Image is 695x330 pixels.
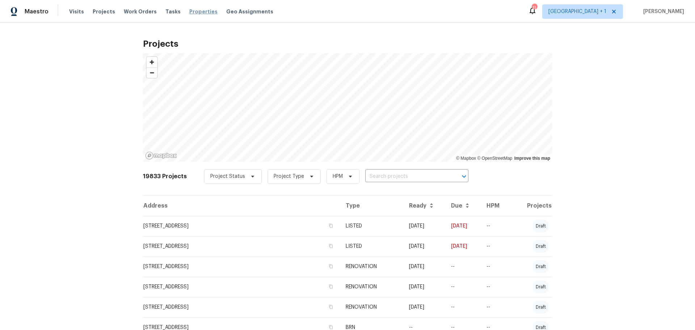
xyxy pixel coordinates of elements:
[481,256,509,277] td: --
[210,173,245,180] span: Project Status
[514,156,550,161] a: Improve this map
[328,222,334,229] button: Copy Address
[481,277,509,297] td: --
[143,216,340,236] td: [STREET_ADDRESS]
[477,156,512,161] a: OpenStreetMap
[481,216,509,236] td: --
[445,236,480,256] td: [DATE]
[403,297,446,317] td: [DATE]
[143,40,552,47] h2: Projects
[403,256,446,277] td: [DATE]
[189,8,218,15] span: Properties
[340,196,403,216] th: Type
[147,67,157,78] button: Zoom out
[25,8,49,15] span: Maestro
[481,236,509,256] td: --
[333,173,343,180] span: HPM
[340,297,403,317] td: RENOVATION
[340,277,403,297] td: RENOVATION
[403,277,446,297] td: [DATE]
[445,196,480,216] th: Due
[365,171,448,182] input: Search projects
[143,256,340,277] td: [STREET_ADDRESS]
[226,8,273,15] span: Geo Assignments
[403,196,446,216] th: Ready
[147,68,157,78] span: Zoom out
[403,236,446,256] td: [DATE]
[532,4,537,12] div: 11
[533,301,549,314] div: draft
[145,151,177,160] a: Mapbox homepage
[93,8,115,15] span: Projects
[533,240,549,253] div: draft
[328,304,334,310] button: Copy Address
[445,256,480,277] td: --
[548,8,606,15] span: [GEOGRAPHIC_DATA] + 1
[481,297,509,317] td: --
[143,236,340,256] td: [STREET_ADDRESS]
[143,53,552,162] canvas: Map
[481,196,509,216] th: HPM
[533,220,549,233] div: draft
[328,283,334,290] button: Copy Address
[147,57,157,67] button: Zoom in
[69,8,84,15] span: Visits
[533,260,549,273] div: draft
[328,263,334,270] button: Copy Address
[640,8,684,15] span: [PERSON_NAME]
[143,297,340,317] td: [STREET_ADDRESS]
[459,171,469,181] button: Open
[165,9,181,14] span: Tasks
[143,196,340,216] th: Address
[124,8,157,15] span: Work Orders
[456,156,476,161] a: Mapbox
[445,297,480,317] td: --
[328,243,334,249] button: Copy Address
[509,196,552,216] th: Projects
[143,277,340,297] td: [STREET_ADDRESS]
[533,280,549,293] div: draft
[445,277,480,297] td: --
[143,173,187,180] h2: 19833 Projects
[340,256,403,277] td: RENOVATION
[274,173,304,180] span: Project Type
[340,216,403,236] td: LISTED
[445,216,480,236] td: [DATE]
[340,236,403,256] td: LISTED
[403,216,446,236] td: [DATE]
